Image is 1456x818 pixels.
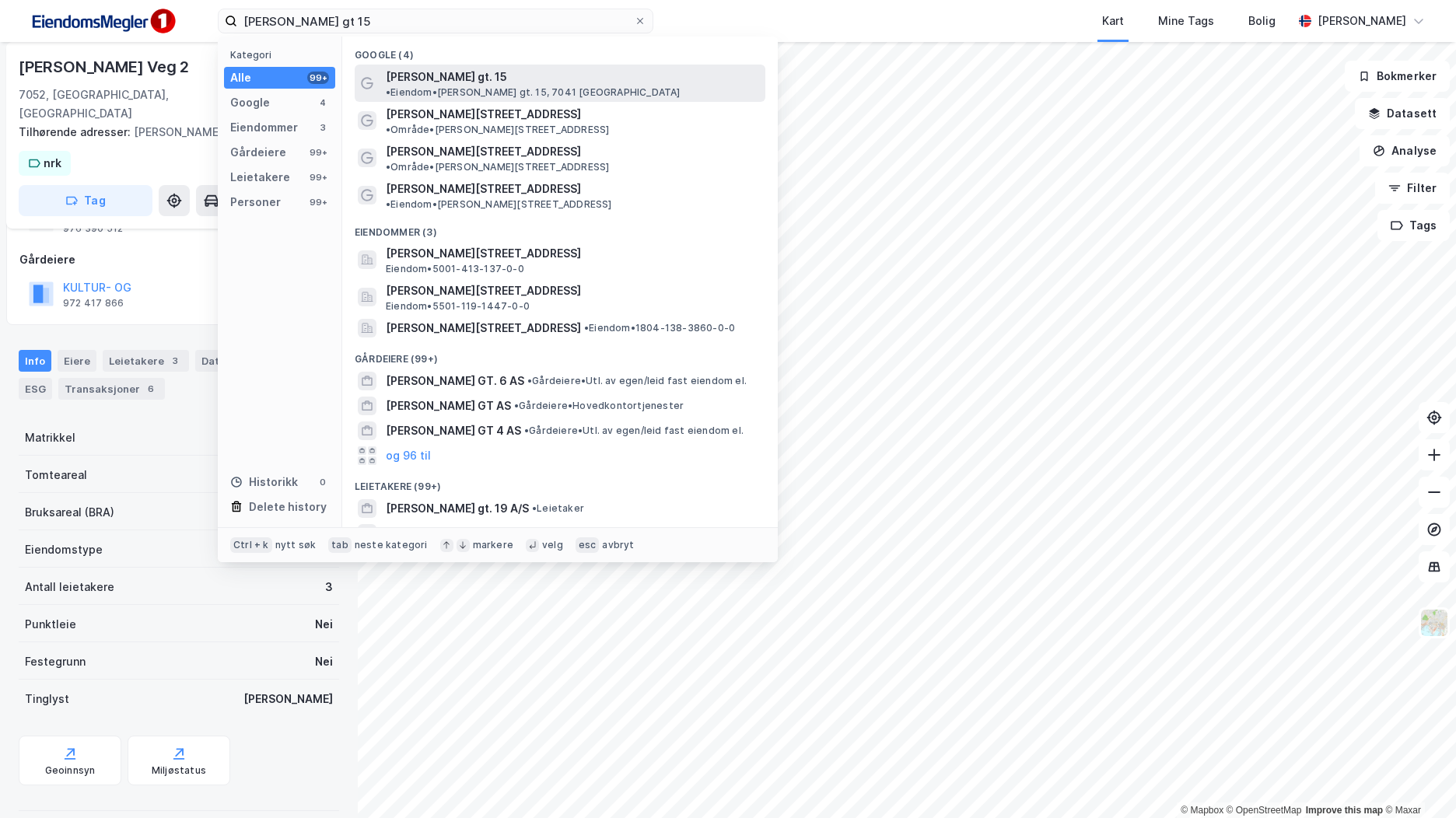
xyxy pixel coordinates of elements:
[143,381,159,397] div: 6
[342,214,778,242] div: Eiendommer (3)
[19,123,327,142] div: [PERSON_NAME] Veg 2a
[386,446,431,465] button: og 96 til
[230,93,270,112] div: Google
[25,4,180,39] img: F4PB6Px+NJ5v8B7XTbfpPpyloAAAAASUVORK5CYII=
[342,341,778,369] div: Gårdeiere (99+)
[25,503,114,522] div: Bruksareal (BRA)
[317,121,329,134] div: 3
[542,539,563,551] div: velg
[1318,12,1406,30] div: [PERSON_NAME]
[386,421,521,440] span: [PERSON_NAME] GT 4 AS
[386,161,609,173] span: Område • [PERSON_NAME][STREET_ADDRESS]
[58,378,165,400] div: Transaksjoner
[19,250,338,269] div: Gårdeiere
[524,425,529,436] span: •
[19,350,51,372] div: Info
[1355,98,1450,129] button: Datasett
[532,502,584,515] span: Leietaker
[1378,743,1456,818] iframe: Chat Widget
[576,537,600,553] div: esc
[275,539,317,551] div: nytt søk
[19,185,152,216] button: Tag
[527,375,532,386] span: •
[386,142,581,161] span: [PERSON_NAME][STREET_ADDRESS]
[230,473,298,491] div: Historikk
[19,378,52,400] div: ESG
[386,499,529,518] span: [PERSON_NAME] gt. 19 A/S
[307,72,329,84] div: 99+
[230,537,272,553] div: Ctrl + k
[1181,805,1223,816] a: Mapbox
[230,168,290,187] div: Leietakere
[317,96,329,109] div: 4
[386,198,390,210] span: •
[317,476,329,488] div: 0
[25,578,114,596] div: Antall leietakere
[307,146,329,159] div: 99+
[63,297,124,309] div: 972 417 866
[230,143,286,162] div: Gårdeiere
[355,539,428,551] div: neste kategori
[602,539,634,551] div: avbryt
[386,281,759,300] span: [PERSON_NAME][STREET_ADDRESS]
[532,502,537,514] span: •
[386,161,390,173] span: •
[1227,805,1302,816] a: OpenStreetMap
[473,539,513,551] div: markere
[45,764,96,777] div: Geoinnsyn
[307,171,329,184] div: 99+
[386,319,581,337] span: [PERSON_NAME][STREET_ADDRESS]
[527,375,747,387] span: Gårdeiere • Utl. av egen/leid fast eiendom el.
[386,180,581,198] span: [PERSON_NAME][STREET_ADDRESS]
[386,86,681,99] span: Eiendom • [PERSON_NAME] gt. 15, 7041 [GEOGRAPHIC_DATA]
[325,578,333,596] div: 3
[386,86,390,98] span: •
[386,524,514,543] span: SAMEIET OLE VIGS GT 2
[25,540,103,559] div: Eiendomstype
[386,263,524,275] span: Eiendom • 5001-413-137-0-0
[19,54,192,79] div: [PERSON_NAME] Veg 2
[386,397,511,415] span: [PERSON_NAME] GT AS
[328,537,352,553] div: tab
[524,425,744,437] span: Gårdeiere • Utl. av egen/leid fast eiendom el.
[584,322,589,334] span: •
[1158,12,1214,30] div: Mine Tags
[386,300,530,313] span: Eiendom • 5501-119-1447-0-0
[237,9,634,33] input: Søk på adresse, matrikkel, gårdeiere, leietakere eller personer
[25,690,69,708] div: Tinglyst
[1375,173,1450,204] button: Filter
[1345,61,1450,92] button: Bokmerker
[25,466,87,484] div: Tomteareal
[58,350,96,372] div: Eiere
[342,37,778,65] div: Google (4)
[230,193,281,211] div: Personer
[230,49,335,61] div: Kategori
[514,400,519,411] span: •
[342,468,778,496] div: Leietakere (99+)
[307,196,329,208] div: 99+
[103,350,189,372] div: Leietakere
[386,124,390,135] span: •
[25,428,75,447] div: Matrikkel
[19,86,219,123] div: 7052, [GEOGRAPHIC_DATA], [GEOGRAPHIC_DATA]
[249,498,327,516] div: Delete history
[230,118,298,137] div: Eiendommer
[243,690,333,708] div: [PERSON_NAME]
[1102,12,1124,30] div: Kart
[1248,12,1276,30] div: Bolig
[19,125,134,138] span: Tilhørende adresser:
[1419,608,1449,638] img: Z
[25,615,76,634] div: Punktleie
[386,244,759,263] span: [PERSON_NAME][STREET_ADDRESS]
[315,615,333,634] div: Nei
[25,652,86,671] div: Festegrunn
[230,68,251,87] div: Alle
[584,322,735,334] span: Eiendom • 1804-138-3860-0-0
[386,124,609,136] span: Område • [PERSON_NAME][STREET_ADDRESS]
[514,400,684,412] span: Gårdeiere • Hovedkontortjenester
[386,372,524,390] span: [PERSON_NAME] GT. 6 AS
[1306,805,1383,816] a: Improve this map
[315,652,333,671] div: Nei
[386,198,612,211] span: Eiendom • [PERSON_NAME][STREET_ADDRESS]
[1360,135,1450,166] button: Analyse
